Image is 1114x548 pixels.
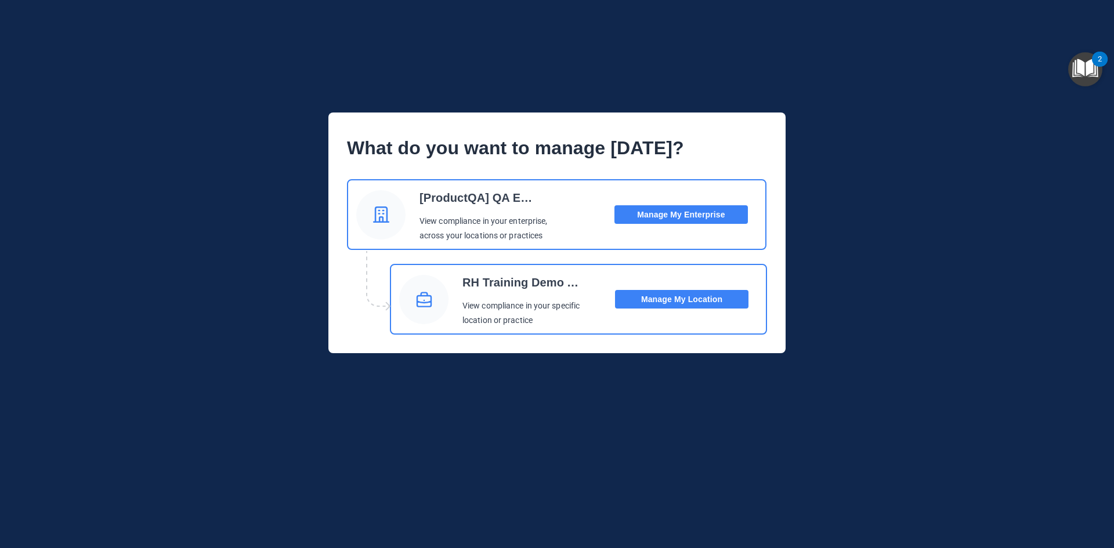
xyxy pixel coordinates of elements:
[419,228,548,244] p: across your locations or practices
[615,290,748,309] button: Manage My Location
[347,131,767,165] p: What do you want to manage [DATE]?
[419,214,548,229] p: View compliance in your enterprise,
[419,186,538,209] p: [ProductQA] QA Ent_30_Mar
[462,271,581,294] p: RH Training Demo Account
[1068,52,1102,86] button: Open Resource Center, 2 new notifications
[462,313,581,328] p: location or practice
[462,299,581,314] p: View compliance in your specific
[913,466,1100,512] iframe: Drift Widget Chat Controller
[614,205,748,224] button: Manage My Enterprise
[1098,59,1102,74] div: 2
